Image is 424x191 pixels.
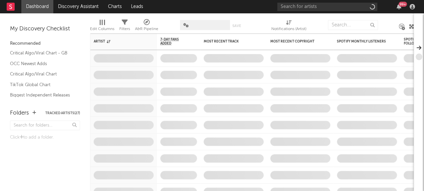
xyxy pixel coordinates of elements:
div: Spotify Monthly Listeners [337,39,387,43]
div: Filters [119,25,130,33]
div: Notifications (Artist) [271,25,306,33]
a: OCC Newest Adds [10,60,73,67]
input: Search for artists [277,3,377,11]
button: Save [232,24,241,28]
span: 7-Day Fans Added [160,37,187,45]
div: Artist [94,39,144,43]
div: A&R Pipeline [135,25,158,33]
button: Tracked Artists(27) [45,112,80,115]
div: Edit Columns [90,17,114,36]
div: Most Recent Track [204,39,254,43]
input: Search for folders... [10,121,80,130]
a: Biggest Independent Releases This Week [10,91,73,105]
div: A&R Pipeline [135,17,158,36]
div: Folders [10,109,29,117]
button: 99+ [397,4,401,9]
div: Notifications (Artist) [271,17,306,36]
a: Critical Algo/Viral Chart - GB [10,49,73,57]
a: TikTok Global Chart [10,81,73,88]
div: My Discovery Checklist [10,25,80,33]
div: Most Recent Copyright [270,39,320,43]
a: Critical Algo/Viral Chart [10,70,73,78]
div: Edit Columns [90,25,114,33]
input: Search... [328,20,378,30]
div: Filters [119,17,130,36]
div: Recommended [10,40,80,48]
div: 99 + [399,2,407,7]
div: Click to add a folder. [10,134,80,142]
